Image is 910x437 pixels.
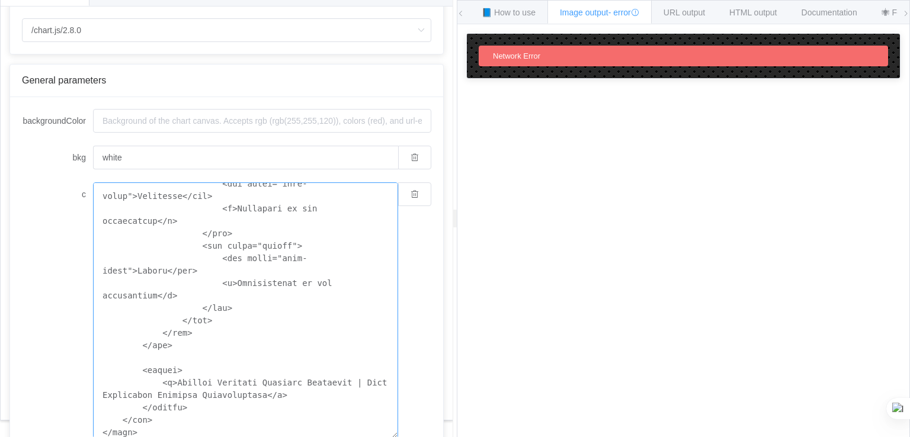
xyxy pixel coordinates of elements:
[608,8,639,17] span: - error
[802,8,857,17] span: Documentation
[664,8,705,17] span: URL output
[93,109,431,133] input: Background of the chart canvas. Accepts rgb (rgb(255,255,120)), colors (red), and url-encoded hex...
[22,75,106,85] span: General parameters
[22,146,93,169] label: bkg
[729,8,777,17] span: HTML output
[482,8,536,17] span: 📘 How to use
[493,52,540,60] span: Network Error
[22,18,431,42] input: Select
[560,8,639,17] span: Image output
[93,146,398,169] input: Background of the chart canvas. Accepts rgb (rgb(255,255,120)), colors (red), and url-encoded hex...
[22,109,93,133] label: backgroundColor
[22,182,93,206] label: c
